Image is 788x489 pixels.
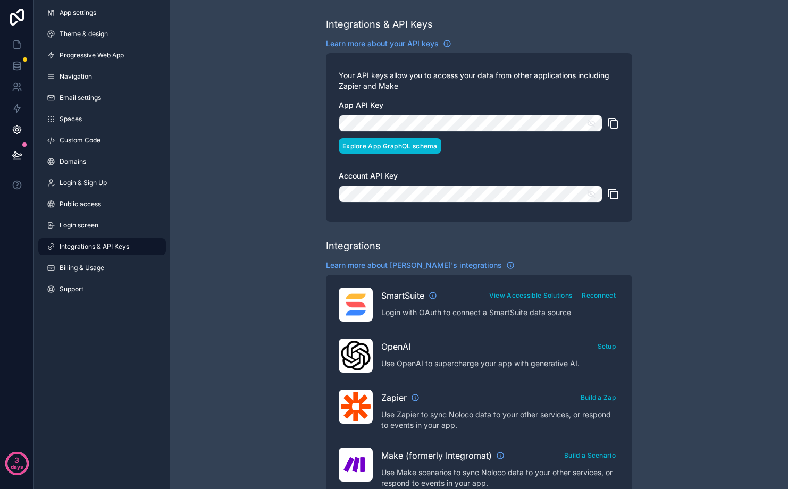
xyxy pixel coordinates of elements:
[60,30,108,38] span: Theme & design
[560,449,619,460] a: Build a Scenario
[60,157,86,166] span: Domains
[60,200,101,208] span: Public access
[60,264,104,272] span: Billing & Usage
[341,290,371,319] img: SmartSuite
[560,448,619,463] button: Build a Scenario
[381,449,492,462] span: Make (formerly Integromat)
[594,340,620,351] a: Setup
[60,285,83,293] span: Support
[60,242,129,251] span: Integrations & API Keys
[60,51,124,60] span: Progressive Web App
[326,260,502,271] span: Learn more about [PERSON_NAME]'s integrations
[60,9,96,17] span: App settings
[326,38,451,49] a: Learn more about your API keys
[339,100,383,109] span: App API Key
[60,72,92,81] span: Navigation
[38,174,166,191] a: Login & Sign Up
[339,140,441,150] a: Explore App GraphQL schema
[38,217,166,234] a: Login screen
[485,288,576,303] button: View Accessible Solutions
[578,289,619,300] a: Reconnect
[341,341,371,370] img: OpenAI
[60,94,101,102] span: Email settings
[381,467,619,488] p: Use Make scenarios to sync Noloco data to your other services, or respond to events in your app.
[326,260,515,271] a: Learn more about [PERSON_NAME]'s integrations
[38,281,166,298] a: Support
[38,89,166,106] a: Email settings
[339,171,398,180] span: Account API Key
[60,136,100,145] span: Custom Code
[326,239,381,254] div: Integrations
[577,390,619,405] button: Build a Zap
[381,340,410,353] span: OpenAI
[341,450,371,479] img: Make (formerly Integromat)
[577,391,619,402] a: Build a Zap
[326,17,433,32] div: Integrations & API Keys
[60,115,82,123] span: Spaces
[339,138,441,154] button: Explore App GraphQL schema
[339,70,619,91] p: Your API keys allow you to access your data from other applications including Zapier and Make
[381,409,619,431] p: Use Zapier to sync Noloco data to your other services, or respond to events in your app.
[381,307,619,318] p: Login with OAuth to connect a SmartSuite data source
[326,38,439,49] span: Learn more about your API keys
[578,288,619,303] button: Reconnect
[38,132,166,149] a: Custom Code
[38,153,166,170] a: Domains
[11,459,23,474] p: days
[60,179,107,187] span: Login & Sign Up
[594,339,620,354] button: Setup
[38,68,166,85] a: Navigation
[38,238,166,255] a: Integrations & API Keys
[381,289,424,302] span: SmartSuite
[38,26,166,43] a: Theme & design
[60,221,98,230] span: Login screen
[14,455,19,466] p: 3
[38,4,166,21] a: App settings
[38,111,166,128] a: Spaces
[38,259,166,276] a: Billing & Usage
[381,391,407,404] span: Zapier
[38,47,166,64] a: Progressive Web App
[38,196,166,213] a: Public access
[341,392,371,421] img: Zapier
[381,358,619,369] p: Use OpenAI to supercharge your app with generative AI.
[485,289,576,300] a: View Accessible Solutions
